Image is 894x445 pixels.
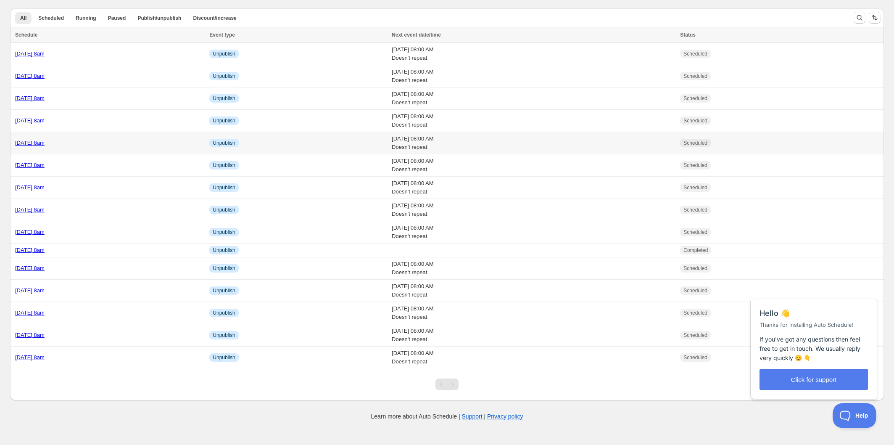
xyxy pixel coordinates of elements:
[15,73,45,79] a: [DATE] 8am
[683,332,707,339] span: Scheduled
[137,15,181,21] span: Publish/unpublish
[209,32,235,38] span: Event type
[389,280,678,302] td: [DATE] 08:00 AM Doesn't repeat
[213,140,235,146] span: Unpublish
[213,50,235,57] span: Unpublish
[213,310,235,316] span: Unpublish
[683,184,707,191] span: Scheduled
[683,162,707,169] span: Scheduled
[683,207,707,213] span: Scheduled
[683,117,707,124] span: Scheduled
[389,347,678,369] td: [DATE] 08:00 AM Doesn't repeat
[683,265,707,272] span: Scheduled
[683,287,707,294] span: Scheduled
[435,379,459,390] nav: Pagination
[15,140,45,146] a: [DATE] 8am
[213,95,235,102] span: Unpublish
[683,354,707,361] span: Scheduled
[20,15,26,21] span: All
[15,247,45,253] a: [DATE] 8am
[15,229,45,235] a: [DATE] 8am
[213,265,235,272] span: Unpublish
[213,332,235,339] span: Unpublish
[76,15,96,21] span: Running
[389,65,678,87] td: [DATE] 08:00 AM Doesn't repeat
[683,95,707,102] span: Scheduled
[389,177,678,199] td: [DATE] 08:00 AM Doesn't repeat
[389,110,678,132] td: [DATE] 08:00 AM Doesn't repeat
[15,32,37,38] span: Schedule
[389,132,678,154] td: [DATE] 08:00 AM Doesn't repeat
[15,287,45,294] a: [DATE] 8am
[15,117,45,124] a: [DATE] 8am
[38,15,64,21] span: Scheduled
[213,162,235,169] span: Unpublish
[462,413,483,420] a: Support
[193,15,236,21] span: Discount/increase
[213,73,235,79] span: Unpublish
[392,32,441,38] span: Next event date/time
[15,354,45,360] a: [DATE] 8am
[389,221,678,244] td: [DATE] 08:00 AM Doesn't repeat
[213,184,235,191] span: Unpublish
[15,310,45,316] a: [DATE] 8am
[389,43,678,65] td: [DATE] 08:00 AM Doesn't repeat
[833,403,877,428] iframe: Help Scout Beacon - Open
[683,140,707,146] span: Scheduled
[389,199,678,221] td: [DATE] 08:00 AM Doesn't repeat
[389,324,678,347] td: [DATE] 08:00 AM Doesn't repeat
[213,247,235,254] span: Unpublish
[15,207,45,213] a: [DATE] 8am
[683,310,707,316] span: Scheduled
[213,117,235,124] span: Unpublish
[15,95,45,101] a: [DATE] 8am
[213,207,235,213] span: Unpublish
[15,50,45,57] a: [DATE] 8am
[15,162,45,168] a: [DATE] 8am
[15,265,45,271] a: [DATE] 8am
[108,15,126,21] span: Paused
[683,73,707,79] span: Scheduled
[683,229,707,236] span: Scheduled
[854,12,865,24] button: Search and filter results
[680,32,696,38] span: Status
[683,247,708,254] span: Completed
[389,87,678,110] td: [DATE] 08:00 AM Doesn't repeat
[213,229,235,236] span: Unpublish
[371,412,523,421] p: Learn more about Auto Schedule | |
[487,413,523,420] a: Privacy policy
[213,354,235,361] span: Unpublish
[15,332,45,338] a: [DATE] 8am
[683,50,707,57] span: Scheduled
[389,257,678,280] td: [DATE] 08:00 AM Doesn't repeat
[746,278,882,403] iframe: Help Scout Beacon - Messages and Notifications
[389,154,678,177] td: [DATE] 08:00 AM Doesn't repeat
[213,287,235,294] span: Unpublish
[15,184,45,191] a: [DATE] 8am
[869,12,881,24] button: Sort the results
[389,302,678,324] td: [DATE] 08:00 AM Doesn't repeat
